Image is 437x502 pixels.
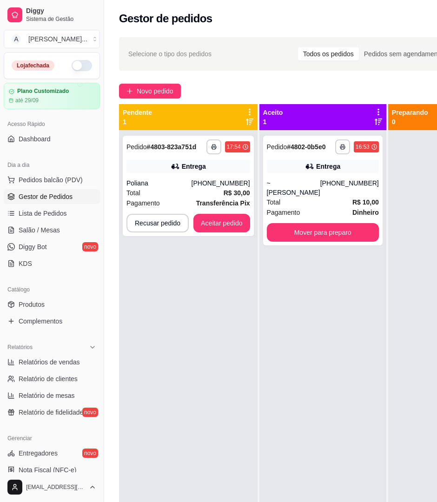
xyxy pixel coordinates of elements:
[19,242,47,251] span: Diggy Bot
[4,158,100,172] div: Dia a dia
[19,192,73,201] span: Gestor de Pedidos
[352,198,379,206] strong: R$ 10,00
[4,132,100,146] a: Dashboard
[4,405,100,420] a: Relatório de fidelidadenovo
[137,86,173,96] span: Novo pedido
[4,239,100,254] a: Diggy Botnovo
[19,225,60,235] span: Salão / Mesas
[287,143,325,151] strong: # 4802-0b5e0
[352,209,379,216] strong: Dinheiro
[147,143,197,151] strong: # 4803-823a751d
[227,143,241,151] div: 17:54
[119,11,212,26] h2: Gestor de pedidos
[4,30,100,48] button: Select a team
[19,374,78,383] span: Relatório de clientes
[12,34,21,44] span: A
[196,199,250,207] strong: Transferência Pix
[126,88,133,94] span: plus
[4,355,100,370] a: Relatórios de vendas
[193,214,250,232] button: Aceitar pedido
[4,206,100,221] a: Lista de Pedidos
[19,465,76,475] span: Nota Fiscal (NFC-e)
[128,49,212,59] span: Selecione o tipo dos pedidos
[4,4,100,26] a: DiggySistema de Gestão
[267,143,287,151] span: Pedido
[4,117,100,132] div: Acesso Rápido
[4,431,100,446] div: Gerenciar
[192,178,250,188] div: [PHONE_NUMBER]
[267,223,379,242] button: Mover para preparo
[119,84,181,99] button: Novo pedido
[72,60,92,71] button: Alterar Status
[19,259,32,268] span: KDS
[4,83,100,109] a: Plano Customizadoaté 29/09
[17,88,69,95] article: Plano Customizado
[26,483,85,491] span: [EMAIL_ADDRESS][DOMAIN_NAME]
[126,198,160,208] span: Pagamento
[126,214,189,232] button: Recusar pedido
[4,282,100,297] div: Catálogo
[320,178,379,197] div: [PHONE_NUMBER]
[123,117,152,126] p: 1
[19,175,83,185] span: Pedidos balcão (PDV)
[126,178,192,188] div: Poliana
[123,108,152,117] p: Pendente
[4,297,100,312] a: Produtos
[19,408,83,417] span: Relatório de fidelidade
[4,371,100,386] a: Relatório de clientes
[298,47,359,60] div: Todos os pedidos
[267,178,320,197] div: ~[PERSON_NAME]
[28,34,87,44] div: [PERSON_NAME] ...
[4,388,100,403] a: Relatório de mesas
[263,108,283,117] p: Aceito
[392,108,428,117] p: Preparando
[4,462,100,477] a: Nota Fiscal (NFC-e)
[182,162,206,171] div: Entrega
[26,7,96,15] span: Diggy
[316,162,340,171] div: Entrega
[19,357,80,367] span: Relatórios de vendas
[126,143,147,151] span: Pedido
[4,256,100,271] a: KDS
[4,172,100,187] button: Pedidos balcão (PDV)
[19,134,51,144] span: Dashboard
[26,15,96,23] span: Sistema de Gestão
[4,314,100,329] a: Complementos
[392,117,428,126] p: 0
[267,197,281,207] span: Total
[4,476,100,498] button: [EMAIL_ADDRESS][DOMAIN_NAME]
[19,317,62,326] span: Complementos
[4,223,100,238] a: Salão / Mesas
[15,97,39,104] article: até 29/09
[12,60,54,71] div: Loja fechada
[356,143,370,151] div: 16:53
[4,446,100,461] a: Entregadoresnovo
[267,207,300,218] span: Pagamento
[19,391,75,400] span: Relatório de mesas
[19,300,45,309] span: Produtos
[19,209,67,218] span: Lista de Pedidos
[263,117,283,126] p: 1
[126,188,140,198] span: Total
[19,449,58,458] span: Entregadores
[4,189,100,204] a: Gestor de Pedidos
[7,343,33,351] span: Relatórios
[224,189,250,197] strong: R$ 30,00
